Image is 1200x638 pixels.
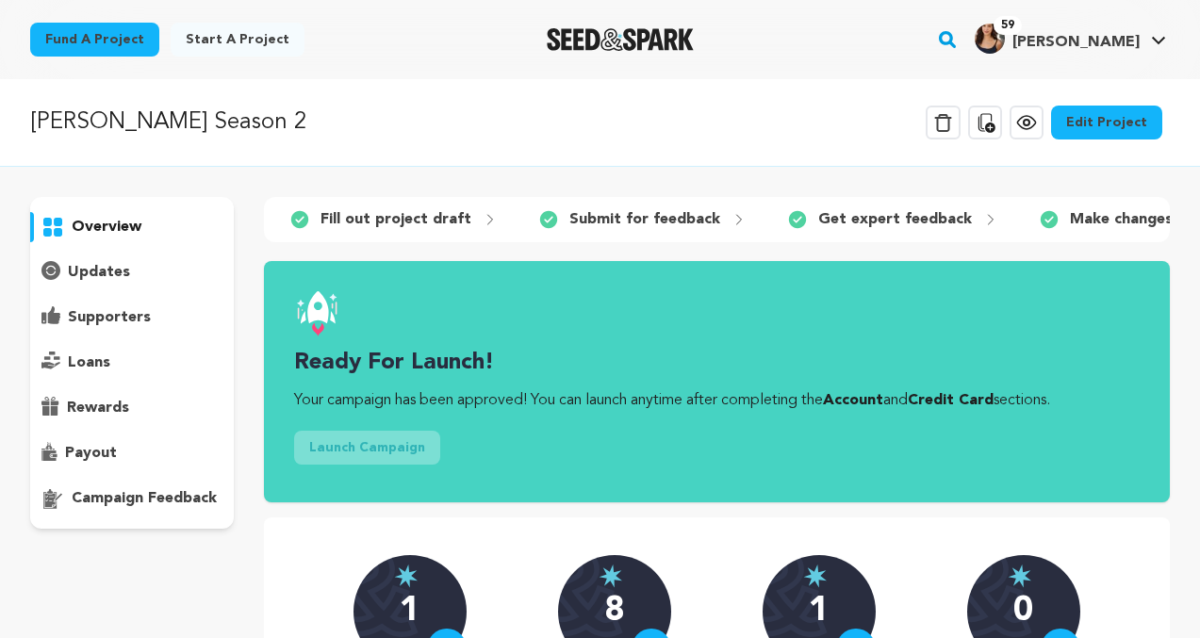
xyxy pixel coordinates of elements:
[975,24,1140,54] div: Melissa R.'s Profile
[30,212,234,242] button: overview
[1012,35,1140,50] span: [PERSON_NAME]
[294,431,440,465] button: Launch Campaign
[1051,106,1162,139] a: Edit Project
[971,20,1170,54] a: Melissa R.'s Profile
[30,257,234,287] button: updates
[171,23,304,57] a: Start a project
[975,24,1005,54] img: A59B4775.jpg
[30,106,306,139] p: [PERSON_NAME] Season 2
[30,393,234,423] button: rewards
[547,28,695,51] a: Seed&Spark Homepage
[818,208,972,231] p: Get expert feedback
[604,593,624,630] p: 8
[1070,208,1173,231] p: Make changes
[1013,593,1033,630] p: 0
[547,28,695,51] img: Seed&Spark Logo Dark Mode
[67,397,129,419] p: rewards
[72,487,217,510] p: campaign feedback
[321,208,471,231] p: Fill out project draft
[809,593,829,630] p: 1
[994,16,1022,35] span: 59
[294,348,1140,378] h3: Ready for launch!
[72,216,141,238] p: overview
[30,303,234,333] button: supporters
[569,208,720,231] p: Submit for feedback
[294,389,1140,412] p: Your campaign has been approved! You can launch anytime after completing the and sections.
[30,348,234,378] button: loans
[68,261,130,284] p: updates
[65,442,117,465] p: payout
[68,352,110,374] p: loans
[823,393,883,408] a: Account
[908,393,994,408] a: Credit Card
[30,483,234,514] button: campaign feedback
[971,20,1170,59] span: Melissa R.'s Profile
[30,23,159,57] a: Fund a project
[400,593,419,630] p: 1
[30,438,234,468] button: payout
[68,306,151,329] p: supporters
[294,291,339,336] img: launch.svg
